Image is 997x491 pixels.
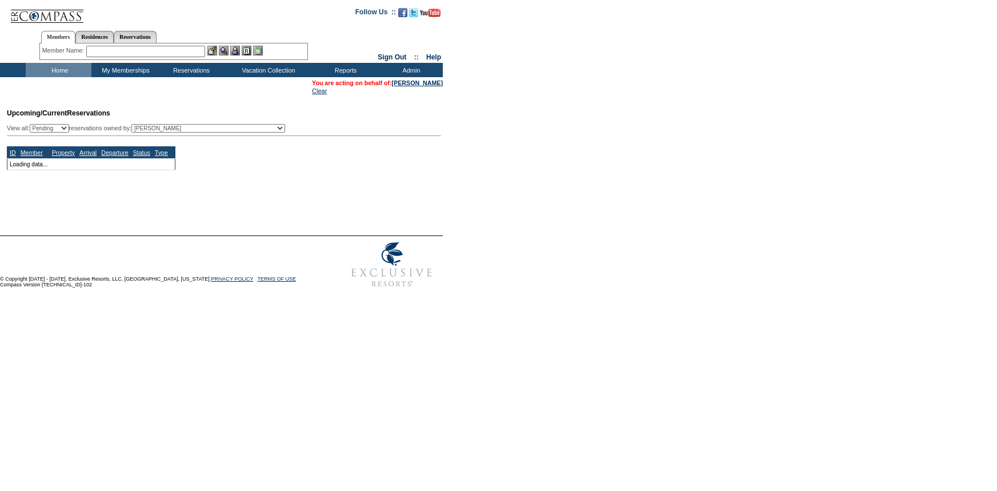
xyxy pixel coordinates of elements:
a: PRIVACY POLICY [211,276,253,282]
td: Vacation Collection [223,63,311,77]
img: Impersonate [230,46,240,55]
td: Admin [377,63,443,77]
img: Become our fan on Facebook [398,8,407,17]
td: Follow Us :: [355,7,396,21]
a: Subscribe to our YouTube Channel [420,11,441,18]
a: Clear [312,87,327,94]
span: Reservations [7,109,110,117]
td: Reservations [157,63,223,77]
a: Members [41,31,76,43]
a: Sign Out [378,53,406,61]
td: Reports [311,63,377,77]
img: b_calculator.gif [253,46,263,55]
span: You are acting on behalf of: [312,79,443,86]
a: [PERSON_NAME] [392,79,443,86]
a: Residences [75,31,114,43]
a: TERMS OF USE [258,276,297,282]
a: ID [10,149,16,156]
span: Upcoming/Current [7,109,67,117]
td: My Memberships [91,63,157,77]
img: Reservations [242,46,251,55]
a: Help [426,53,441,61]
a: Follow us on Twitter [409,11,418,18]
td: Home [26,63,91,77]
a: Status [133,149,150,156]
img: Exclusive Resorts [341,236,443,293]
a: Type [155,149,168,156]
img: b_edit.gif [207,46,217,55]
a: Departure [101,149,128,156]
span: :: [414,53,419,61]
img: View [219,46,229,55]
a: Become our fan on Facebook [398,11,407,18]
div: View all: reservations owned by: [7,124,290,133]
img: Follow us on Twitter [409,8,418,17]
a: Member [21,149,43,156]
td: Loading data... [7,158,175,170]
img: Subscribe to our YouTube Channel [420,9,441,17]
a: Property [52,149,75,156]
a: Reservations [114,31,157,43]
a: Arrival [79,149,97,156]
div: Member Name: [42,46,86,55]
